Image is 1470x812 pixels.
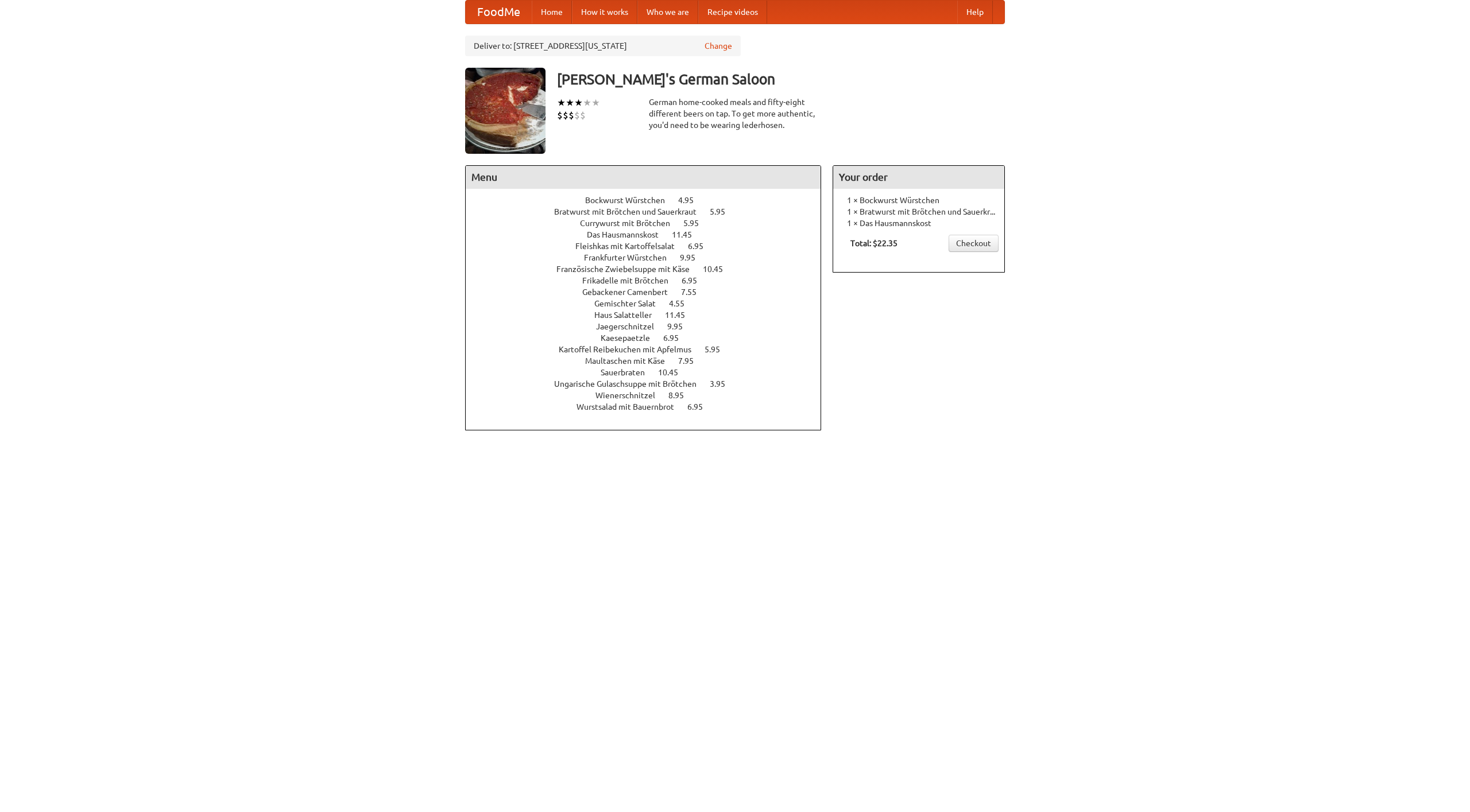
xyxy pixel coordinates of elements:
li: 1 × Bratwurst mit Brötchen und Sauerkraut [839,206,999,217]
span: Gemischter Salat [594,299,667,308]
span: Maultaschen mit Käse [585,356,676,366]
a: Currywurst mit Brötchen 5.95 [580,219,720,228]
span: 4.55 [669,299,696,308]
span: 3.95 [710,379,737,388]
span: 11.45 [665,310,697,320]
a: Help [957,1,993,24]
span: Bratwurst mit Brötchen und Sauerkraut [554,207,708,216]
a: Haus Salatteller 11.45 [594,310,706,320]
span: Sauerbraten [601,368,656,377]
a: Bockwurst Würstchen 4.95 [585,196,715,205]
a: Das Hausmannskost 11.45 [587,230,713,239]
span: Gebackener Camenbert [582,287,679,297]
span: Kaesepaetzle [601,333,661,343]
a: Recipe videos [698,1,767,24]
b: Total: $22.35 [850,239,898,248]
span: Ungarische Gulaschsuppe mit Brötchen [554,379,708,388]
h4: Your order [833,166,1004,189]
span: 9.95 [680,253,707,262]
a: Kaesepaetzle 6.95 [601,333,700,343]
li: $ [557,109,563,122]
a: FoodMe [466,1,532,24]
li: ★ [566,96,574,109]
li: $ [574,109,580,122]
span: Kartoffel Reibekuchen mit Apfelmus [559,345,703,354]
a: Frankfurter Würstchen 9.95 [584,253,717,262]
div: German home-cooked meals and fifty-eight different beers on tap. To get more authentic, you'd nee... [649,96,821,131]
a: Französische Zwiebelsuppe mit Käse 10.45 [556,265,744,274]
span: 11.45 [672,230,703,239]
span: 4.95 [678,196,705,205]
span: 6.95 [687,402,714,411]
a: How it works [572,1,637,24]
a: Change [705,40,732,52]
li: ★ [557,96,566,109]
span: Bockwurst Würstchen [585,196,676,205]
span: 5.95 [683,219,710,228]
span: Fleishkas mit Kartoffelsalat [575,242,686,251]
h4: Menu [466,166,821,189]
li: $ [563,109,568,122]
span: 7.55 [681,287,708,297]
img: angular.jpg [465,68,546,154]
span: 8.95 [668,391,695,400]
a: Bratwurst mit Brötchen und Sauerkraut 5.95 [554,207,746,216]
span: Wienerschnitzel [595,391,667,400]
span: Das Hausmannskost [587,230,670,239]
span: Currywurst mit Brötchen [580,219,682,228]
a: Jaegerschnitzel 9.95 [596,322,704,331]
span: 6.95 [663,333,690,343]
a: Frikadelle mit Brötchen 6.95 [582,276,718,285]
a: Kartoffel Reibekuchen mit Apfelmus 5.95 [559,345,741,354]
li: $ [580,109,586,122]
li: ★ [591,96,600,109]
span: Jaegerschnitzel [596,322,666,331]
span: 6.95 [682,276,709,285]
span: 6.95 [688,242,715,251]
a: Sauerbraten 10.45 [601,368,699,377]
a: Gemischter Salat 4.55 [594,299,706,308]
span: Frikadelle mit Brötchen [582,276,680,285]
h3: [PERSON_NAME]'s German Saloon [557,68,1005,91]
li: ★ [574,96,583,109]
a: Wurstsalad mit Bauernbrot 6.95 [577,402,724,411]
span: Haus Salatteller [594,310,663,320]
span: 10.45 [658,368,690,377]
span: 10.45 [703,265,734,274]
a: Checkout [949,235,999,252]
a: Wienerschnitzel 8.95 [595,391,705,400]
li: $ [568,109,574,122]
a: Ungarische Gulaschsuppe mit Brötchen 3.95 [554,379,746,388]
li: ★ [583,96,591,109]
a: Gebackener Camenbert 7.55 [582,287,718,297]
a: Who we are [637,1,698,24]
span: 9.95 [667,322,694,331]
span: 5.95 [710,207,737,216]
span: 5.95 [705,345,732,354]
span: Wurstsalad mit Bauernbrot [577,402,686,411]
div: Deliver to: [STREET_ADDRESS][US_STATE] [465,36,741,56]
span: 7.95 [678,356,705,366]
span: Frankfurter Würstchen [584,253,678,262]
span: Französische Zwiebelsuppe mit Käse [556,265,701,274]
a: Home [532,1,572,24]
li: 1 × Das Hausmannskost [839,217,999,229]
li: 1 × Bockwurst Würstchen [839,195,999,206]
a: Fleishkas mit Kartoffelsalat 6.95 [575,242,725,251]
a: Maultaschen mit Käse 7.95 [585,356,715,366]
